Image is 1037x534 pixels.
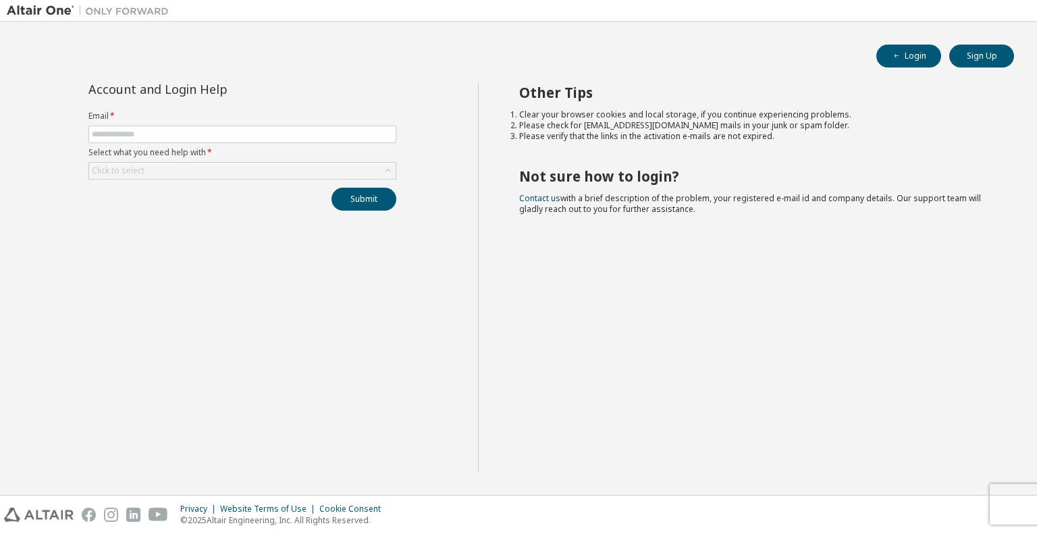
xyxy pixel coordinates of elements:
div: Privacy [180,504,220,514]
p: © 2025 Altair Engineering, Inc. All Rights Reserved. [180,514,389,526]
div: Cookie Consent [319,504,389,514]
div: Account and Login Help [88,84,335,95]
img: facebook.svg [82,508,96,522]
img: altair_logo.svg [4,508,74,522]
li: Please check for [EMAIL_ADDRESS][DOMAIN_NAME] mails in your junk or spam folder. [519,120,990,131]
div: Website Terms of Use [220,504,319,514]
button: Login [876,45,941,68]
img: youtube.svg [149,508,168,522]
li: Please verify that the links in the activation e-mails are not expired. [519,131,990,142]
img: Altair One [7,4,176,18]
li: Clear your browser cookies and local storage, if you continue experiencing problems. [519,109,990,120]
a: Contact us [519,192,560,204]
button: Submit [331,188,396,211]
label: Select what you need help with [88,147,396,158]
h2: Other Tips [519,84,990,101]
img: instagram.svg [104,508,118,522]
div: Click to select [92,165,144,176]
h2: Not sure how to login? [519,167,990,185]
button: Sign Up [949,45,1014,68]
img: linkedin.svg [126,508,140,522]
span: with a brief description of the problem, your registered e-mail id and company details. Our suppo... [519,192,981,215]
label: Email [88,111,396,122]
div: Click to select [89,163,396,179]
